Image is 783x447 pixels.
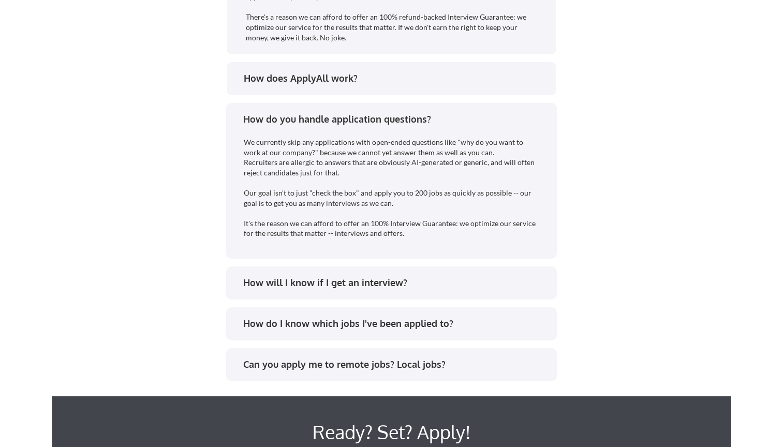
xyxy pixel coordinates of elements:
div: How will I know if I get an interview? [243,276,547,289]
div: How does ApplyAll work? [244,72,548,85]
div: How do you handle application questions? [243,113,547,126]
div: Can you apply me to remote jobs? Local jobs? [243,358,547,371]
div: We currently skip any applications with open-ended questions like "why do you want to work at our... [244,137,541,239]
div: How do I know which jobs I've been applied to? [243,317,547,330]
div: Ready? Set? Apply! [197,417,586,447]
